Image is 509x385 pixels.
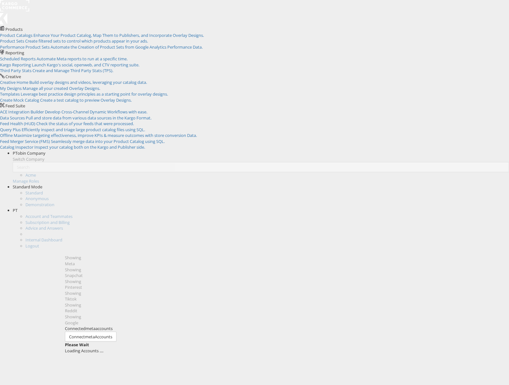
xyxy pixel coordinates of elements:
div: Google [65,320,505,326]
div: Reddit [65,308,505,314]
div: Showing [65,302,505,308]
span: Enhance Your Product Catalog, Map Them to Publishers, and Incorporate Overlay Designs. [33,32,204,38]
span: Creative [5,74,21,79]
button: ConnectmetaAccounts [65,332,116,342]
span: Create and Manage Third Party Stats (TPS). [32,68,113,73]
div: Showing [65,290,505,296]
span: Launch Kargo's social, openweb, and CTV reporting suite. [32,62,139,68]
span: meta [85,334,95,340]
a: Account and Teammates [25,213,73,219]
div: Showing [65,314,505,320]
a: Internal Dashboard [25,237,62,243]
span: Check the status of your feeds that were processed. [36,121,134,126]
div: Showing [65,255,505,261]
div: Snapchat [65,273,505,279]
div: Pinterest [65,284,505,290]
a: Acme [25,172,36,178]
div: Loading Accounts .... [65,348,505,354]
span: Maximize targeting effectiveness, improve KPIs & measure outcomes with store conversion Data. [14,132,197,138]
span: Pull and store data from various data sources in the Kargo Format. [26,115,151,121]
span: Automate Meta reports to run at a specific time. [37,56,128,62]
a: Logout [25,243,39,249]
div: Connected accounts [65,326,505,332]
strong: Please Wait [65,342,89,348]
span: Products [5,26,23,32]
span: PT [13,207,17,213]
span: Build overlay designs and videos, leveraging your catalog data. [29,79,147,85]
span: Feed Suite [5,103,25,109]
span: Leverage best practice design principles as a starting point for overlay designs. [21,91,168,97]
a: Demonstration [25,202,54,207]
span: Inspect your catalog both on the Kargo and Publisher side. [34,144,145,150]
span: Automate the Creation of Product Sets from Google Analytics Performance Data. [51,44,203,50]
span: PTobin Company [13,150,45,156]
a: Manage Roles [13,178,39,184]
span: Create a test catalog to preview Overlay Designs. [40,97,132,103]
span: Develop Cross-Channel Dynamic Workflows with ease. [45,109,147,115]
a: Anonymous [25,196,49,201]
span: Seamlessly merge data into your Product Catalog using SQL. [51,138,165,144]
a: Advice and Answers [25,225,63,231]
div: Showing [65,267,505,273]
span: Create filtered sets to control which products appear in your ads. [25,38,148,44]
div: Switch Company [13,156,509,162]
div: Showing [65,279,505,285]
a: Standard [25,190,43,196]
div: Tiktok [65,296,505,302]
div: Meta [65,261,505,267]
span: meta [86,326,95,331]
span: Manage all your created Overlay Designs. [23,85,100,91]
span: Standard Mode [13,184,42,190]
span: Reporting [5,50,24,56]
span: Efficiently inspect and triage large product catalog files using SQL. [22,127,145,132]
a: Subscription and Billing [25,220,70,225]
input: Search [13,162,509,172]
